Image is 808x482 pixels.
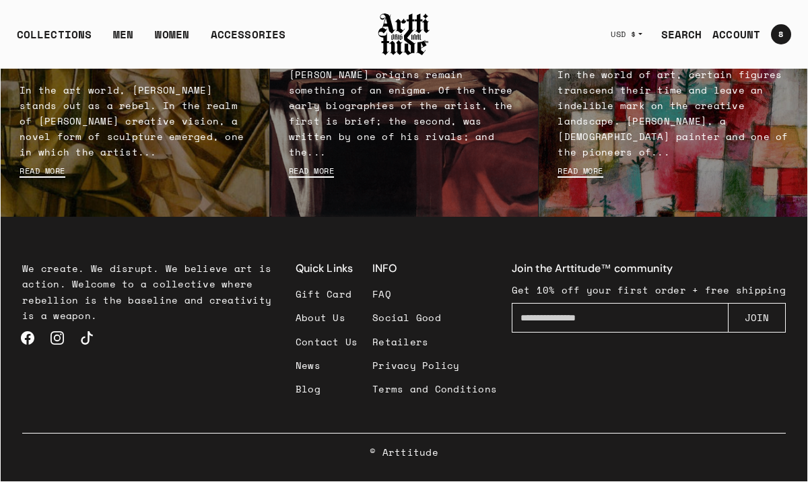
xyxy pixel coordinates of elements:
[17,26,92,53] div: COLLECTIONS
[558,67,788,160] p: In the world of art, certain figures transcend their time and leave an indelible mark on the crea...
[372,353,497,377] a: Privacy Policy
[72,323,102,353] a: TikTok
[372,377,497,401] a: Terms and Conditions
[20,82,250,160] p: In the art world, [PERSON_NAME] stands out as a rebel. In the realm of [PERSON_NAME] creative vis...
[22,261,281,322] p: We create. We disrupt. We believe art is action. Welcome to a collective where rebellion is the b...
[296,377,358,401] a: Blog
[512,303,729,333] input: Enter your email
[42,323,72,353] a: Instagram
[372,306,497,329] a: Social Good
[211,26,285,53] div: ACCESSORIES
[372,330,497,353] a: Retailers
[702,21,760,48] a: ACCOUNT
[650,21,702,48] a: SEARCH
[13,323,42,353] a: Facebook
[603,20,650,49] button: USD $
[20,166,65,176] a: Read more Marcel Duchamp: The Rebellion of the “Readymades”
[296,353,358,377] a: News
[611,29,636,40] span: USD $
[370,444,438,460] a: © Arttitude
[296,306,358,329] a: About Us
[296,330,358,353] a: Contact Us
[372,261,497,277] h3: INFO
[512,282,786,298] p: Get 10% off your first order + free shipping
[113,26,133,53] a: MEN
[296,282,358,306] a: Gift Card
[155,26,189,53] a: WOMEN
[289,166,335,176] a: Read more Caravaggio: The Rebel Artist Who Defined Baroqu...
[296,261,358,277] h3: Quick Links
[760,19,791,50] a: Open cart
[512,261,786,277] h4: Join the Arttitude™ community
[778,30,783,38] span: 8
[372,282,497,306] a: FAQ
[377,11,431,57] img: Arttitude
[728,303,786,333] button: JOIN
[289,67,520,160] p: [PERSON_NAME] origins remain something of an enigma. Of the three early biographies of the artist...
[6,26,296,53] ul: Main navigation
[558,166,603,176] a: Read more Paul Klee: Unleashing the Power of Colors and I...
